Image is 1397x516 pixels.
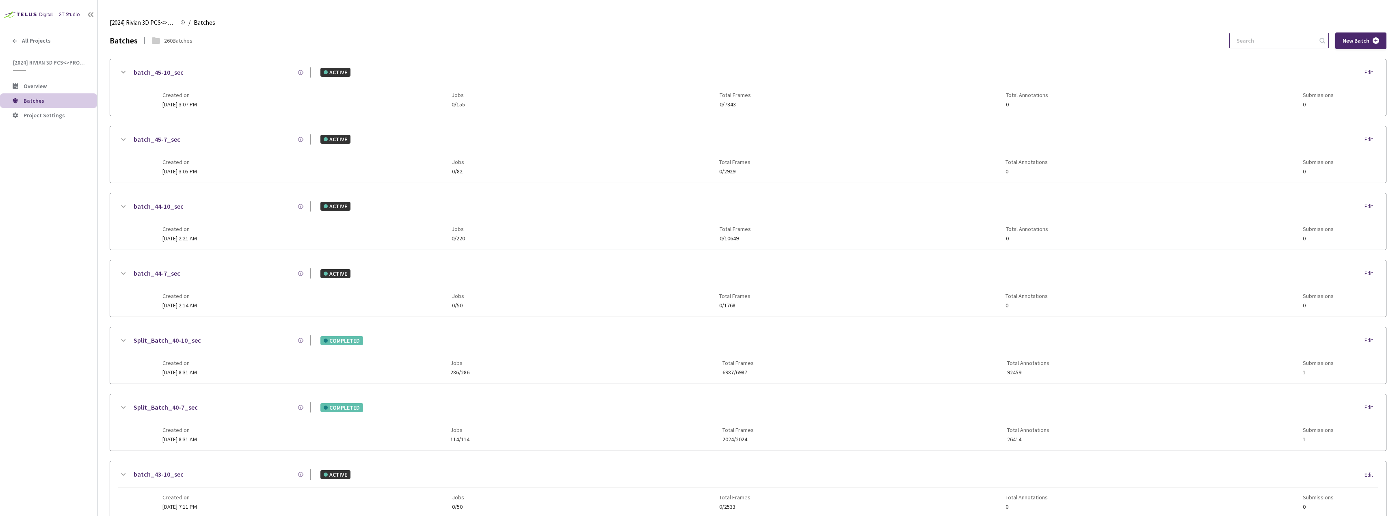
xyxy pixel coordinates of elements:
[1303,293,1334,299] span: Submissions
[452,92,465,98] span: Jobs
[1365,270,1378,278] div: Edit
[452,159,464,165] span: Jobs
[320,202,350,211] div: ACTIVE
[320,470,350,479] div: ACTIVE
[110,34,138,47] div: Batches
[134,335,201,345] a: Split_Batch_40-10_sec
[110,18,175,28] span: [2024] Rivian 3D PCS<>Production
[1365,69,1378,77] div: Edit
[1007,427,1049,433] span: Total Annotations
[719,293,750,299] span: Total Frames
[110,327,1386,384] div: Split_Batch_40-10_secCOMPLETEDEditCreated on[DATE] 8:31 AMJobs286/286Total Frames6987/6987Total A...
[1365,471,1378,479] div: Edit
[110,59,1386,116] div: batch_45-10_secACTIVEEditCreated on[DATE] 3:07 PMJobs0/155Total Frames0/7843Total Annotations0Sub...
[162,427,197,433] span: Created on
[162,168,197,175] span: [DATE] 3:05 PM
[162,293,197,299] span: Created on
[110,193,1386,250] div: batch_44-10_secACTIVEEditCreated on[DATE] 2:21 AMJobs0/220Total Frames0/10649Total Annotations0Su...
[1303,159,1334,165] span: Submissions
[320,68,350,77] div: ACTIVE
[719,504,750,510] span: 0/2533
[1365,203,1378,211] div: Edit
[1303,369,1334,376] span: 1
[450,360,469,366] span: Jobs
[1303,168,1334,175] span: 0
[1365,136,1378,144] div: Edit
[162,92,197,98] span: Created on
[719,302,750,309] span: 0/1768
[452,293,464,299] span: Jobs
[134,67,184,78] a: batch_45-10_sec
[719,168,750,175] span: 0/2929
[1006,92,1048,98] span: Total Annotations
[110,126,1386,183] div: batch_45-7_secACTIVEEditCreated on[DATE] 3:05 PMJobs0/82Total Frames0/2929Total Annotations0Submi...
[1303,360,1334,366] span: Submissions
[164,36,192,45] div: 260 Batches
[320,403,363,412] div: COMPLETED
[1343,37,1369,44] span: New Batch
[162,503,197,510] span: [DATE] 7:11 PM
[162,302,197,309] span: [DATE] 2:14 AM
[162,235,197,242] span: [DATE] 2:21 AM
[722,436,754,443] span: 2024/2024
[1303,302,1334,309] span: 0
[722,369,754,376] span: 6987/6987
[134,201,184,212] a: batch_44-10_sec
[1006,494,1048,501] span: Total Annotations
[452,302,464,309] span: 0/50
[1365,337,1378,345] div: Edit
[1007,369,1049,376] span: 92459
[452,494,464,501] span: Jobs
[162,494,197,501] span: Created on
[162,159,197,165] span: Created on
[320,336,363,345] div: COMPLETED
[162,226,197,232] span: Created on
[720,92,751,98] span: Total Frames
[194,18,215,28] span: Batches
[722,360,754,366] span: Total Frames
[1303,101,1334,108] span: 0
[1006,168,1048,175] span: 0
[1303,226,1334,232] span: Submissions
[1232,33,1318,48] input: Search
[720,101,751,108] span: 0/7843
[134,469,184,479] a: batch_43-10_sec
[452,504,464,510] span: 0/50
[450,369,469,376] span: 286/286
[1006,101,1048,108] span: 0
[134,268,180,279] a: batch_44-7_sec
[719,159,750,165] span: Total Frames
[452,101,465,108] span: 0/155
[1303,436,1334,443] span: 1
[1303,92,1334,98] span: Submissions
[1006,302,1048,309] span: 0
[24,97,44,104] span: Batches
[1006,235,1048,242] span: 0
[452,226,465,232] span: Jobs
[722,427,754,433] span: Total Frames
[1303,504,1334,510] span: 0
[1007,436,1049,443] span: 26414
[452,168,464,175] span: 0/82
[24,82,47,90] span: Overview
[1006,504,1048,510] span: 0
[720,235,751,242] span: 0/10649
[162,369,197,376] span: [DATE] 8:31 AM
[134,402,198,412] a: Split_Batch_40-7_sec
[720,226,751,232] span: Total Frames
[320,135,350,144] div: ACTIVE
[450,427,469,433] span: Jobs
[162,101,197,108] span: [DATE] 3:07 PM
[450,436,469,443] span: 114/114
[110,394,1386,451] div: Split_Batch_40-7_secCOMPLETEDEditCreated on[DATE] 8:31 AMJobs114/114Total Frames2024/2024Total An...
[1007,360,1049,366] span: Total Annotations
[13,59,86,66] span: [2024] Rivian 3D PCS<>Production
[58,11,80,19] div: GT Studio
[22,37,51,44] span: All Projects
[162,360,197,366] span: Created on
[110,260,1386,317] div: batch_44-7_secACTIVEEditCreated on[DATE] 2:14 AMJobs0/50Total Frames0/1768Total Annotations0Submi...
[24,112,65,119] span: Project Settings
[1006,159,1048,165] span: Total Annotations
[320,269,350,278] div: ACTIVE
[719,494,750,501] span: Total Frames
